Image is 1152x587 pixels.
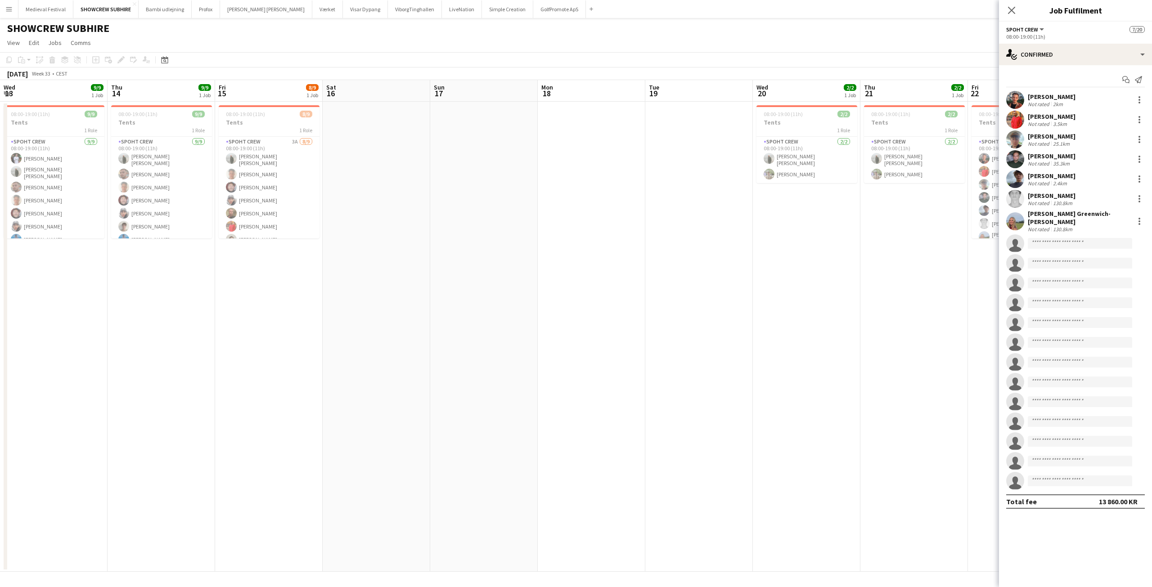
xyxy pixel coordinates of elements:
a: Jobs [45,37,65,49]
span: 19 [648,88,659,99]
button: Værket [312,0,343,18]
span: 9/9 [91,84,103,91]
span: 08:00-19:00 (11h) [118,111,157,117]
div: 130.8km [1051,226,1074,233]
button: Profox [192,0,220,18]
div: Confirmed [999,44,1152,65]
app-job-card: 08:00-19:00 (11h)2/2Tents1 RoleSpoht Crew2/208:00-19:00 (11h)[PERSON_NAME] [PERSON_NAME][PERSON_N... [864,105,965,183]
app-job-card: 08:00-19:00 (11h)9/9Tents1 RoleSpoht Crew9/908:00-19:00 (11h)[PERSON_NAME][PERSON_NAME] [PERSON_N... [4,105,104,238]
div: [PERSON_NAME] [1028,192,1075,200]
div: 08:00-19:00 (11h)8/9Tents1 RoleSpoht Crew3A8/908:00-19:00 (11h)[PERSON_NAME] [PERSON_NAME][PERSON... [219,105,319,238]
span: 17 [432,88,445,99]
span: 1 Role [192,127,205,134]
span: Sun [434,83,445,91]
app-card-role: Spoht Crew9/908:00-19:00 (11h)[PERSON_NAME][PERSON_NAME] [PERSON_NAME][PERSON_NAME][PERSON_NAME][... [4,137,104,274]
span: 14 [110,88,122,99]
div: [PERSON_NAME] [1028,132,1075,140]
a: Edit [25,37,43,49]
span: 1 Role [84,127,97,134]
span: 15 [217,88,226,99]
span: 2/2 [945,111,958,117]
span: 08:00-19:00 (11h) [11,111,50,117]
span: 9/9 [192,111,205,117]
div: 2km [1051,101,1065,108]
button: Medieval Festival [18,0,73,18]
span: 1 Role [945,127,958,134]
app-card-role: Spoht Crew9/908:00-19:00 (11h)[PERSON_NAME] [PERSON_NAME][PERSON_NAME][PERSON_NAME][PERSON_NAME][... [111,137,212,274]
div: 130.8km [1051,200,1074,206]
app-card-role: Spoht Crew3A8/908:00-19:00 (11h)[PERSON_NAME] [PERSON_NAME][PERSON_NAME][PERSON_NAME][PERSON_NAME... [219,137,319,274]
app-card-role: Spoht Crew2/208:00-19:00 (11h)[PERSON_NAME] [PERSON_NAME][PERSON_NAME] [756,137,857,183]
span: 08:00-19:00 (11h) [764,111,803,117]
span: Comms [71,39,91,47]
span: Week 33 [30,70,52,77]
span: Wed [756,83,768,91]
div: [PERSON_NAME] [1028,112,1075,121]
div: 1 Job [952,92,963,99]
div: 08:00-19:00 (11h)9/9Tents1 RoleSpoht Crew9/908:00-19:00 (11h)[PERSON_NAME] [PERSON_NAME][PERSON_N... [111,105,212,238]
div: 1 Job [844,92,856,99]
div: Not rated [1028,200,1051,206]
div: 1 Job [199,92,211,99]
span: 1 Role [299,127,312,134]
div: 3.5km [1051,121,1069,127]
div: Not rated [1028,226,1051,233]
span: 2/2 [837,111,850,117]
span: Sat [326,83,336,91]
div: 25.1km [1051,140,1071,147]
div: [PERSON_NAME] [1028,172,1075,180]
h3: Tents [219,118,319,126]
span: 9/9 [198,84,211,91]
button: Spoht Crew [1006,26,1045,33]
a: View [4,37,23,49]
span: Tue [649,83,659,91]
span: 21 [863,88,875,99]
span: 1 Role [837,127,850,134]
span: Spoht Crew [1006,26,1038,33]
span: Fri [972,83,979,91]
button: Bambi udlejning [139,0,192,18]
span: 8/9 [300,111,312,117]
app-card-role: Spoht Crew7/2008:00-19:00 (11h)[PERSON_NAME][PERSON_NAME][PERSON_NAME][PERSON_NAME][PERSON_NAME][... [972,137,1072,418]
span: 2/2 [951,84,964,91]
div: Not rated [1028,140,1051,147]
a: Comms [67,37,94,49]
span: Edit [29,39,39,47]
span: 9/9 [85,111,97,117]
span: 2/2 [844,84,856,91]
span: 8/9 [306,84,319,91]
span: 08:00-19:00 (11h) [979,111,1018,117]
div: 08:00-19:00 (11h)7/20Tents1 RoleSpoht Crew7/2008:00-19:00 (11h)[PERSON_NAME][PERSON_NAME][PERSON_... [972,105,1072,238]
h3: Tents [756,118,857,126]
span: 7/20 [1129,26,1145,33]
span: 20 [755,88,768,99]
div: 1 Job [91,92,103,99]
button: Simple Creation [482,0,533,18]
div: [DATE] [7,69,28,78]
h3: Tents [111,118,212,126]
span: Fri [219,83,226,91]
div: [PERSON_NAME] [1028,93,1075,101]
span: Jobs [48,39,62,47]
div: 13 860.00 KR [1099,497,1138,506]
div: CEST [56,70,67,77]
app-card-role: Spoht Crew2/208:00-19:00 (11h)[PERSON_NAME] [PERSON_NAME][PERSON_NAME] [864,137,965,183]
div: [PERSON_NAME] Greenwich-[PERSON_NAME] [1028,210,1130,226]
h1: SHOWCREW SUBHIRE [7,22,109,35]
h3: Tents [972,118,1072,126]
h3: Tents [864,118,965,126]
span: Thu [864,83,875,91]
div: 08:00-19:00 (11h)2/2Tents1 RoleSpoht Crew2/208:00-19:00 (11h)[PERSON_NAME] [PERSON_NAME][PERSON_N... [756,105,857,183]
h3: Job Fulfilment [999,4,1152,16]
span: Thu [111,83,122,91]
button: LiveNation [442,0,482,18]
div: Not rated [1028,180,1051,187]
span: 08:00-19:00 (11h) [871,111,910,117]
div: Not rated [1028,101,1051,108]
button: Visar Dypang [343,0,388,18]
button: ViborgTinghallen [388,0,442,18]
div: [PERSON_NAME] [1028,152,1075,160]
span: 16 [325,88,336,99]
